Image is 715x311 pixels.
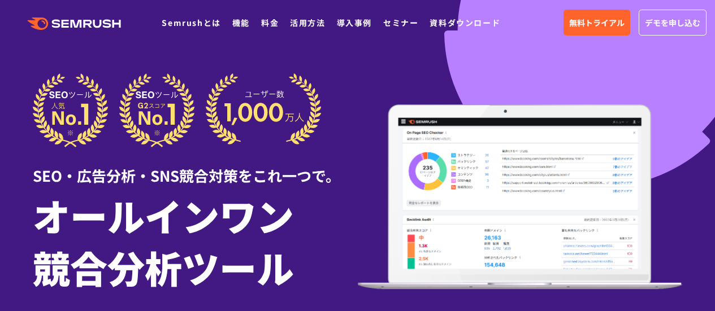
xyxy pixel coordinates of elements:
a: デモを申し込む [639,10,707,36]
a: 機能 [232,17,250,28]
div: SEO・広告分析・SNS競合対策をこれ一つで。 [33,147,358,186]
a: 資料ダウンロード [430,17,500,28]
span: デモを申し込む [645,16,700,29]
a: 活用方法 [290,17,325,28]
a: 導入事例 [337,17,372,28]
a: セミナー [383,17,418,28]
a: 無料トライアル [564,10,630,36]
span: 無料トライアル [569,16,625,29]
a: Semrushとは [162,17,220,28]
h1: オールインワン 競合分析ツール [33,189,358,293]
a: 料金 [261,17,279,28]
